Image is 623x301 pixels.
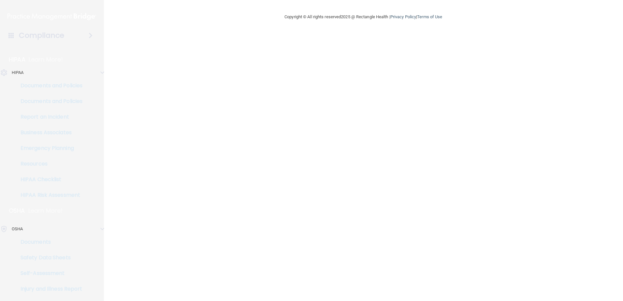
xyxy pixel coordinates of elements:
a: Terms of Use [417,14,442,19]
p: HIPAA [9,56,25,64]
p: Emergency Planning [4,145,93,151]
p: Safety Data Sheets [4,254,93,261]
p: Business Associates [4,129,93,136]
img: PMB logo [7,10,96,23]
p: Learn More! [28,207,63,215]
p: OSHA [12,225,23,233]
a: Privacy Policy [390,14,416,19]
div: Copyright © All rights reserved 2025 @ Rectangle Health | | [244,7,482,27]
p: Report an Incident [4,114,93,120]
h4: Compliance [19,31,64,40]
p: Injury and Illness Report [4,286,93,292]
p: HIPAA Checklist [4,176,93,183]
p: HIPAA [12,69,24,77]
p: Documents and Policies [4,82,93,89]
p: HIPAA Risk Assessment [4,192,93,198]
p: Documents [4,239,93,245]
p: OSHA [9,207,25,215]
p: Self-Assessment [4,270,93,277]
p: Resources [4,161,93,167]
p: Documents and Policies [4,98,93,105]
p: Learn More! [29,56,63,64]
